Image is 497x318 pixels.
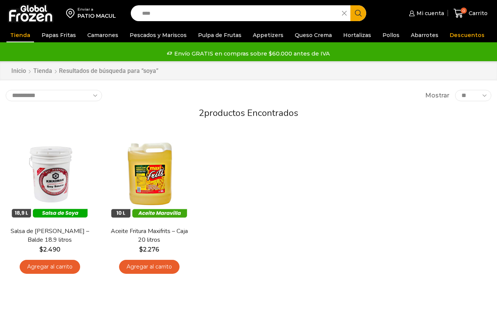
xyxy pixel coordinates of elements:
[446,28,488,42] a: Descuentos
[379,28,403,42] a: Pollos
[291,28,336,42] a: Queso Crema
[39,246,43,253] span: $
[199,107,204,119] span: 2
[84,28,122,42] a: Camarones
[452,5,489,22] a: 0 Carrito
[467,9,488,17] span: Carrito
[126,28,190,42] a: Pescados y Mariscos
[139,246,159,253] bdi: 2.276
[350,5,366,21] button: Search button
[6,28,34,42] a: Tienda
[407,6,444,21] a: Mi cuenta
[425,91,449,100] span: Mostrar
[11,67,26,76] a: Inicio
[204,107,298,119] span: productos encontrados
[33,67,53,76] a: Tienda
[194,28,245,42] a: Pulpa de Frutas
[249,28,287,42] a: Appetizers
[20,260,80,274] a: Agregar al carrito: “Salsa de Soya Kikkoman - Balde 18.9 litros”
[39,246,60,253] bdi: 2.490
[77,12,116,20] div: PATIO MACUL
[6,90,102,101] select: Pedido de la tienda
[10,227,90,244] a: Salsa de [PERSON_NAME] – Balde 18.9 litros
[110,227,189,244] a: Aceite Fritura Maxifrits – Caja 20 litros
[461,8,467,14] span: 0
[407,28,442,42] a: Abarrotes
[66,7,77,20] img: address-field-icon.svg
[77,7,116,12] div: Enviar a
[38,28,80,42] a: Papas Fritas
[11,67,158,76] nav: Breadcrumb
[415,9,444,17] span: Mi cuenta
[339,28,375,42] a: Hortalizas
[59,67,158,74] h1: Resultados de búsqueda para “soya”
[139,246,143,253] span: $
[119,260,180,274] a: Agregar al carrito: “Aceite Fritura Maxifrits - Caja 20 litros”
